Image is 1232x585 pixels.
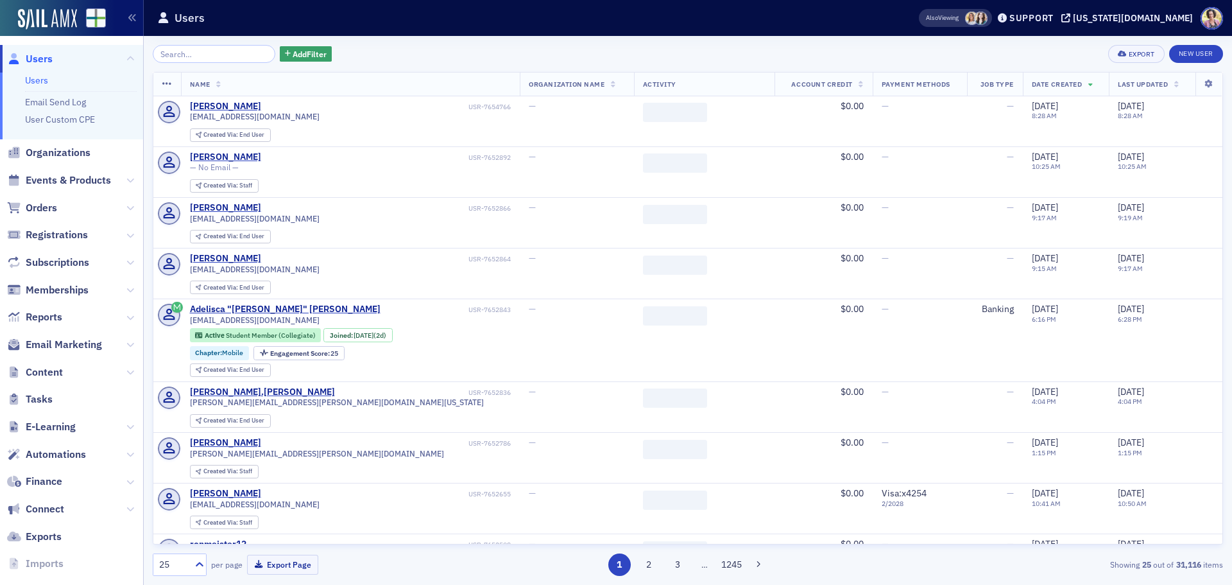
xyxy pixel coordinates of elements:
span: Created Via : [203,467,239,475]
span: Orders [26,201,57,215]
div: Support [1009,12,1054,24]
button: 1245 [721,554,743,576]
span: E-Learning [26,420,76,434]
span: — [1007,487,1014,499]
span: ‌ [643,440,707,459]
span: — [882,202,889,213]
div: USR-7652836 [337,389,511,397]
a: Finance [7,475,62,489]
time: 9:17 AM [1118,264,1143,273]
span: — [882,303,889,315]
span: — No Email — [190,162,239,172]
a: User Custom CPE [25,114,95,125]
span: [EMAIL_ADDRESS][DOMAIN_NAME] [190,112,320,121]
span: — [1007,100,1014,112]
span: Viewing [926,13,959,22]
div: USR-7652864 [263,255,511,263]
span: [EMAIL_ADDRESS][DOMAIN_NAME] [190,500,320,509]
div: Export [1129,51,1155,58]
span: [DATE] [1118,100,1144,112]
span: — [882,538,889,550]
div: Chapter: [190,346,250,360]
div: Created Via: Staff [190,179,259,193]
img: SailAMX [86,8,106,28]
span: [DATE] [1032,151,1058,162]
a: [PERSON_NAME] [190,152,261,163]
a: View Homepage [77,8,106,30]
a: Content [7,365,63,380]
div: Joined: 2025-10-07 00:00:00 [323,328,393,342]
span: Registrations [26,228,88,242]
span: Exports [26,530,62,544]
button: Export Page [247,555,318,575]
time: 8:28 AM [1032,111,1057,120]
span: — [1007,437,1014,448]
div: Created Via: End User [190,363,271,377]
span: Chapter : [195,348,222,357]
span: ‌ [643,103,707,122]
span: ‌ [643,256,707,275]
span: $0.00 [841,303,864,315]
span: — [529,252,536,264]
div: Created Via: End User [190,128,271,142]
span: Job Type [980,80,1014,89]
span: — [529,487,536,499]
span: — [529,151,536,162]
div: 25 [159,558,187,572]
div: Also [926,13,938,22]
div: End User [203,233,264,240]
div: USR-7652892 [263,153,511,162]
div: [US_STATE][DOMAIN_NAME] [1073,12,1193,24]
span: Created Via : [203,283,239,292]
span: — [1007,151,1014,162]
span: [DATE] [1118,252,1144,264]
span: Student Member (Collegiate) [226,331,316,340]
span: [PERSON_NAME][EMAIL_ADDRESS][PERSON_NAME][DOMAIN_NAME] [190,449,444,458]
input: Search… [153,45,275,63]
div: USR-7652509 [248,541,511,549]
a: ronmeister12 [190,539,246,550]
span: Created Via : [203,416,239,424]
span: Tasks [26,392,53,406]
span: Engagement Score : [270,349,331,358]
a: Imports [7,557,64,571]
span: ‌ [643,491,707,510]
strong: 31,116 [1174,559,1203,570]
div: Staff [203,468,252,475]
button: 2 [637,554,660,576]
span: Email Marketing [26,338,102,352]
span: [DATE] [1118,487,1144,499]
span: — [529,202,536,213]
div: (2d) [354,331,386,340]
a: Exports [7,530,62,544]
strong: 25 [1140,559,1153,570]
div: End User [203,367,264,374]
span: — [529,538,536,550]
button: AddFilter [280,46,332,62]
span: Automations [26,448,86,462]
span: [DATE] [1032,487,1058,499]
span: Connect [26,502,64,516]
span: Joined : [330,331,354,340]
span: Users [26,52,53,66]
span: — [882,386,889,397]
time: 6:16 PM [1032,315,1056,324]
span: Last Updated [1118,80,1168,89]
div: Showing out of items [875,559,1223,570]
div: USR-7652866 [263,204,511,213]
span: [EMAIL_ADDRESS][DOMAIN_NAME] [190,315,320,325]
div: End User [203,132,264,139]
div: Created Via: End User [190,281,271,294]
span: [DATE] [1032,437,1058,448]
a: Adelisca "[PERSON_NAME]" [PERSON_NAME] [190,304,381,315]
button: 3 [667,554,689,576]
span: $0.00 [841,538,864,550]
span: ‌ [643,389,707,408]
div: [PERSON_NAME].[PERSON_NAME] [190,387,335,398]
span: — [529,386,536,397]
span: [PERSON_NAME][EMAIL_ADDRESS][PERSON_NAME][DOMAIN_NAME][US_STATE] [190,397,484,407]
div: Created Via: End User [190,414,271,428]
a: Active Student Member (Collegiate) [195,331,315,340]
